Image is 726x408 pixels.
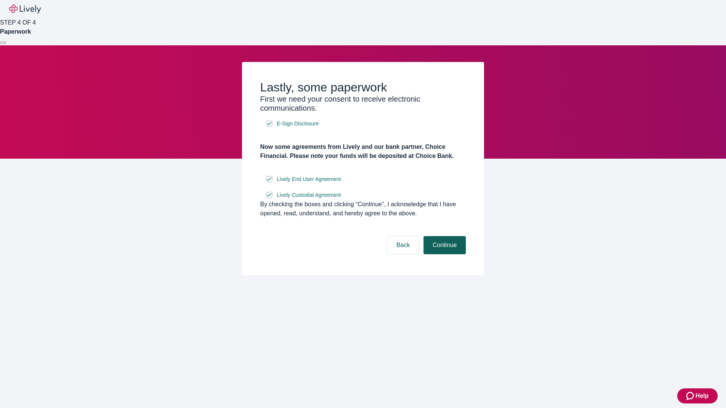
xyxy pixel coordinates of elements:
h3: First we need your consent to receive electronic communications. [260,94,466,113]
span: Lively End User Agreement [277,175,341,183]
a: e-sign disclosure document [275,175,343,184]
a: e-sign disclosure document [275,190,343,200]
h4: Now some agreements from Lively and our bank partner, Choice Financial. Please note your funds wi... [260,142,466,161]
span: Lively Custodial Agreement [277,191,341,199]
span: E-Sign Disclosure [277,120,319,128]
a: e-sign disclosure document [275,119,320,128]
span: Help [695,391,709,400]
button: Back [387,236,419,254]
button: Zendesk support iconHelp [677,388,718,403]
h2: Lastly, some paperwork [260,80,466,94]
div: By checking the boxes and clicking “Continue", I acknowledge that I have opened, read, understand... [260,200,466,218]
svg: Zendesk support icon [686,391,695,400]
img: Lively [9,5,41,14]
button: Continue [423,236,466,254]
